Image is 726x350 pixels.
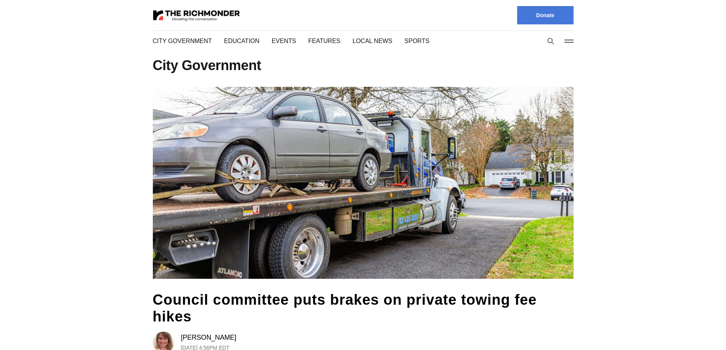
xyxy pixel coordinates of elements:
a: Donate [517,6,574,24]
a: Local News [346,37,384,45]
a: Events [270,37,292,45]
button: Search this site [545,35,556,47]
a: Education [222,37,258,45]
img: The Richmonder [153,9,240,22]
h1: City Government [153,59,574,72]
a: City Government [153,37,210,45]
a: Council committee puts brakes on private towing fee hikes [153,289,568,326]
a: Sports [396,37,420,45]
iframe: portal-trigger [662,313,726,350]
a: [PERSON_NAME] [181,333,237,342]
a: Features [305,37,334,45]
